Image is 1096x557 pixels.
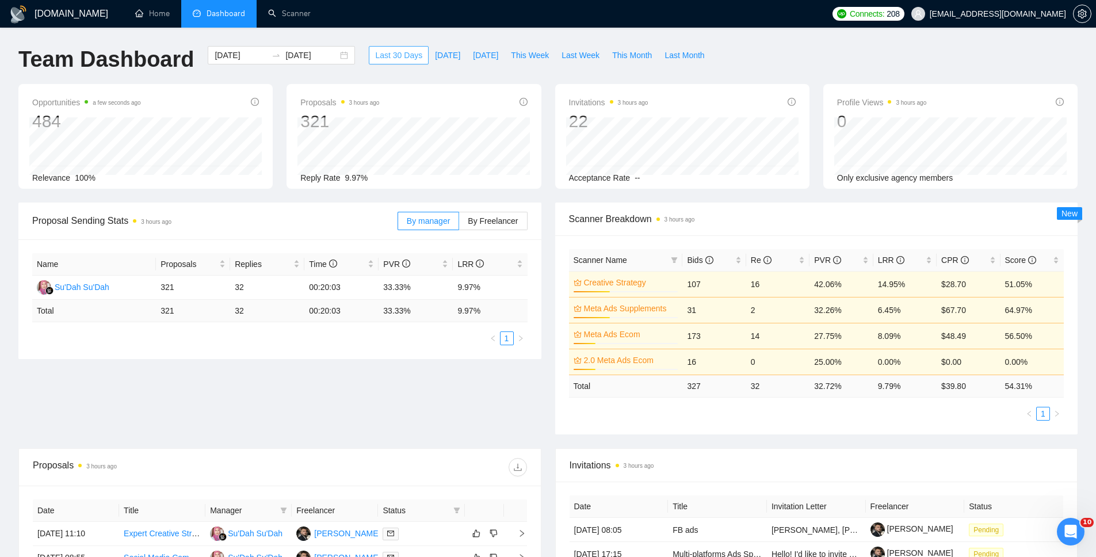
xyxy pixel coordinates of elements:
a: Pending [969,525,1008,534]
button: left [486,331,500,345]
td: FB ads [668,518,767,542]
td: Total [569,375,683,397]
td: 6.45% [873,297,937,323]
span: info-circle [520,98,528,106]
a: searchScanner [268,9,311,18]
td: Total [32,300,156,322]
span: info-circle [402,260,410,268]
a: homeHome [135,9,170,18]
span: Scanner Breakdown [569,212,1064,226]
span: Manager [210,504,276,517]
td: 31 [682,297,746,323]
img: DK [296,527,311,541]
span: Proposals [161,258,217,270]
td: 16 [746,271,809,297]
span: Scanner Name [574,255,627,265]
img: gigradar-bm.png [45,287,54,295]
li: Previous Page [1022,407,1036,421]
td: $0.00 [937,349,1000,375]
td: 32.72 % [809,375,873,397]
span: mail [387,530,394,537]
th: Title [119,499,205,522]
td: 33.33% [379,276,453,300]
td: 173 [682,323,746,349]
td: 51.05% [1000,271,1064,297]
li: 1 [1036,407,1050,421]
span: LRR [878,255,904,265]
td: 321 [156,300,230,322]
img: gigradar-bm.png [219,533,227,541]
span: PVR [814,255,841,265]
td: 00:20:03 [304,300,379,322]
img: S [37,280,51,295]
div: [PERSON_NAME] [314,527,380,540]
img: upwork-logo.png [837,9,846,18]
td: [DATE] 11:10 [33,522,119,546]
button: like [469,527,483,540]
span: left [1026,410,1033,417]
td: 8.09% [873,323,937,349]
th: Name [32,253,156,276]
th: Date [570,495,669,518]
td: 56.50% [1000,323,1064,349]
span: info-circle [705,256,713,264]
td: 14.95% [873,271,937,297]
span: Profile Views [837,96,927,109]
span: By manager [407,216,450,226]
span: Last 30 Days [375,49,422,62]
span: This Month [612,49,652,62]
input: Start date [215,49,267,62]
time: 3 hours ago [349,100,380,106]
button: This Month [606,46,658,64]
span: Re [751,255,772,265]
td: $67.70 [937,297,1000,323]
span: filter [451,502,463,519]
span: New [1061,209,1078,218]
td: 32 [746,375,809,397]
span: Last Month [665,49,704,62]
span: Relevance [32,173,70,182]
input: End date [285,49,338,62]
a: 1 [1037,407,1049,420]
td: 27.75% [809,323,873,349]
span: 100% [75,173,96,182]
span: -- [635,173,640,182]
td: 2 [746,297,809,323]
span: PVR [383,260,410,269]
span: CPR [941,255,968,265]
span: filter [671,257,678,264]
td: Expert Creative Strategist for 7-Figure E-commerce Brand [119,522,205,546]
button: [DATE] [429,46,467,64]
td: 14 [746,323,809,349]
span: info-circle [329,260,337,268]
a: 1 [501,332,513,345]
td: 9.97% [453,276,527,300]
div: 321 [300,110,379,132]
span: info-circle [763,256,772,264]
button: Last 30 Days [369,46,429,64]
td: 9.79 % [873,375,937,397]
li: Next Page [514,331,528,345]
span: crown [574,356,582,364]
span: right [509,529,526,537]
span: Replies [235,258,291,270]
td: 321 [156,276,230,300]
span: LRR [457,260,484,269]
span: crown [574,278,582,287]
span: 10 [1080,518,1094,527]
span: left [490,335,497,342]
span: Proposals [300,96,379,109]
td: $ 39.80 [937,375,1000,397]
span: download [509,463,526,472]
span: [DATE] [435,49,460,62]
a: setting [1073,9,1091,18]
span: user [914,10,922,18]
td: $48.49 [937,323,1000,349]
th: Proposals [156,253,230,276]
a: [PERSON_NAME] [870,524,953,533]
td: 0.00% [1000,349,1064,375]
button: setting [1073,5,1091,23]
span: info-circle [961,256,969,264]
td: 32.26% [809,297,873,323]
span: filter [453,507,460,514]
